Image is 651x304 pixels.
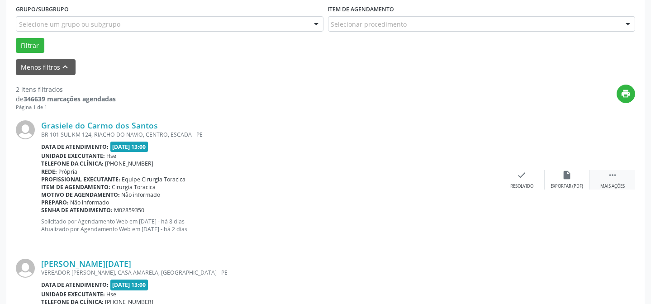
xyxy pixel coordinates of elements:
div: Mais ações [600,183,625,190]
span: Hse [107,290,117,298]
b: Unidade executante: [41,290,105,298]
button: Filtrar [16,38,44,53]
div: 2 itens filtrados [16,85,116,94]
i: insert_drive_file [562,170,572,180]
span: Selecione um grupo ou subgrupo [19,19,120,29]
i: print [621,89,631,99]
div: BR 101 SUL KM 124, RIACHO DO NAVIO, CENTRO, ESCADA - PE [41,131,499,138]
span: Não informado [122,191,161,199]
button: Menos filtroskeyboard_arrow_up [16,59,76,75]
div: VEREADOR [PERSON_NAME], CASA AMARELA, [GEOGRAPHIC_DATA] - PE [41,269,499,276]
b: Rede: [41,168,57,176]
a: [PERSON_NAME][DATE] [41,259,131,269]
b: Senha de atendimento: [41,206,113,214]
b: Telefone da clínica: [41,160,104,167]
b: Data de atendimento: [41,281,109,289]
span: [DATE] 13:00 [110,280,148,290]
span: [PHONE_NUMBER] [105,160,154,167]
b: Data de atendimento: [41,143,109,151]
p: Solicitado por Agendamento Web em [DATE] - há 8 dias Atualizado por Agendamento Web em [DATE] - h... [41,218,499,233]
span: Selecionar procedimento [331,19,407,29]
span: Equipe Cirurgia Toracica [122,176,186,183]
span: Cirurgia Toracica [112,183,156,191]
img: img [16,259,35,278]
span: Hse [107,152,117,160]
b: Motivo de agendamento: [41,191,120,199]
span: Própria [59,168,78,176]
b: Profissional executante: [41,176,120,183]
div: de [16,94,116,104]
b: Item de agendamento: [41,183,110,191]
i: keyboard_arrow_up [61,62,71,72]
i:  [608,170,618,180]
label: Grupo/Subgrupo [16,2,69,16]
div: Resolvido [510,183,533,190]
button: print [617,85,635,103]
div: Página 1 de 1 [16,104,116,111]
b: Unidade executante: [41,152,105,160]
span: M02859350 [114,206,145,214]
span: Não informado [71,199,109,206]
b: Preparo: [41,199,69,206]
span: [DATE] 13:00 [110,142,148,152]
img: img [16,120,35,139]
label: Item de agendamento [328,2,394,16]
a: Grasiele do Carmo dos Santos [41,120,158,130]
i: check [517,170,527,180]
strong: 346639 marcações agendadas [24,95,116,103]
div: Exportar (PDF) [551,183,584,190]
